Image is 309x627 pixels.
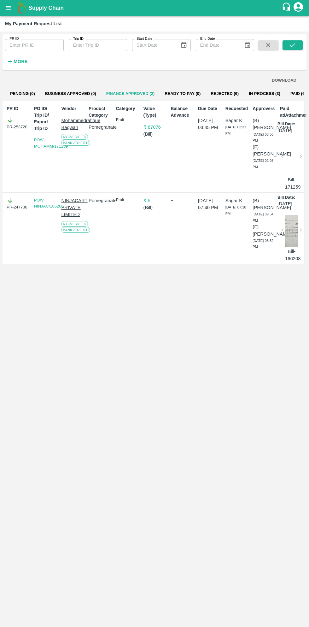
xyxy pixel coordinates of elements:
[28,5,64,11] b: Supply Chain
[171,197,193,203] div: --
[16,2,28,14] img: logo
[242,39,254,51] button: Choose date
[73,36,84,41] label: Trip ID
[225,117,248,124] p: Sagar K
[9,36,19,41] label: PR ID
[253,239,273,249] span: [DATE] 03:52 PM
[277,127,292,134] p: [DATE]
[160,86,206,101] button: Ready To Pay (0)
[253,223,275,237] p: (F) [PERSON_NAME]
[7,105,29,112] p: PR ID
[253,159,273,169] span: [DATE] 02:08 PM
[171,105,193,119] p: Balance Advance
[69,39,127,51] input: Enter Trip ID
[285,176,298,190] p: Bill-171259
[34,105,56,132] p: PO ID/ Trip ID/ Export Trip ID
[61,221,88,227] span: KYC Verified
[61,227,90,233] span: Bank Verified
[61,140,90,146] span: Bank Verified
[143,197,166,204] p: ₹ 5
[89,197,111,204] p: Pomegranate
[7,197,29,210] div: PR-247738
[89,124,111,131] p: Pomegranate
[277,121,295,127] p: Bill Date:
[280,105,302,119] p: Paid at/Attachments
[225,125,246,135] span: [DATE] 03:31 PM
[196,39,239,51] input: End Date
[244,86,285,101] button: In Process (3)
[198,197,220,211] p: [DATE] 07:40 PM
[7,117,29,130] div: PR-253720
[61,134,88,140] span: KYC Verified
[5,20,62,28] div: My Payment Request List
[171,124,193,130] div: --
[225,197,248,204] p: Sagar K
[282,2,293,14] div: customer-support
[253,212,273,222] span: [DATE] 09:54 PM
[253,132,273,143] span: [DATE] 03:56 PM
[137,36,152,41] label: Start Date
[61,117,84,131] p: Mohammedrafique Bagwan
[277,195,295,201] p: Bill Date:
[293,1,304,15] div: account of current user
[34,138,68,149] a: PO/V MOHAMM/171259
[206,86,244,101] button: Rejected (6)
[116,105,138,112] p: Category
[14,59,28,64] strong: More
[28,3,282,12] a: Supply Chain
[225,105,248,112] p: Requested
[89,105,111,119] p: Product Category
[198,105,220,112] p: Due Date
[5,39,64,51] input: Enter PR ID
[143,204,166,211] p: ( Bill )
[253,105,275,112] p: Approvers
[225,205,246,215] span: [DATE] 07:18 PM
[269,75,299,86] button: DOWNLOAD
[178,39,190,51] button: Choose date
[1,1,16,15] button: open drawer
[61,105,84,112] p: Vendor
[132,39,175,51] input: Start Date
[101,86,160,101] button: Finance Approved (2)
[5,56,29,67] button: More
[143,124,166,131] p: ₹ 87076
[253,117,275,131] p: (B) [PERSON_NAME]
[198,117,220,131] p: [DATE] 03:45 PM
[5,86,40,101] button: Pending (0)
[116,197,138,203] p: Fruit
[40,86,101,101] button: Business Approved (0)
[253,197,275,211] p: (B) [PERSON_NAME]
[277,200,292,207] p: [DATE]
[34,198,64,209] a: PO/V NINJAC/166208
[61,197,84,218] p: NINJACART PRIVATE LIMITED
[253,144,275,158] p: (F) [PERSON_NAME]
[200,36,215,41] label: End Date
[116,117,138,123] p: Fruit
[143,131,166,138] p: ( Bill )
[285,248,298,262] p: Bill-166208
[143,105,166,119] p: Value (Type)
